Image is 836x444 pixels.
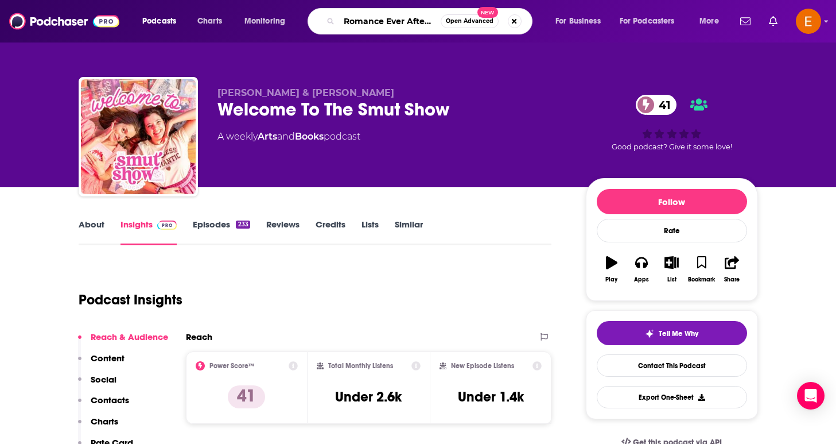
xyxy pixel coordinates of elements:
img: Podchaser - Follow, Share and Rate Podcasts [9,10,119,32]
a: Contact This Podcast [597,354,747,377]
div: Rate [597,219,747,242]
div: Play [605,276,617,283]
div: 41Good podcast? Give it some love! [586,87,758,159]
img: Podchaser Pro [157,221,177,230]
div: Open Intercom Messenger [797,382,825,410]
button: Show profile menu [796,9,821,34]
button: Bookmark [687,249,717,290]
button: Reach & Audience [78,331,168,353]
a: Arts [258,131,277,142]
p: Contacts [91,395,129,406]
button: List [656,249,686,290]
button: Charts [78,416,118,437]
button: Export One-Sheet [597,386,747,408]
span: New [477,7,498,18]
p: Charts [91,416,118,427]
div: 233 [236,221,250,229]
span: [PERSON_NAME] & [PERSON_NAME] [217,87,394,98]
span: 41 [647,95,676,115]
div: Search podcasts, credits, & more... [318,8,543,34]
div: Apps [634,276,649,283]
button: Social [78,374,116,395]
button: tell me why sparkleTell Me Why [597,321,747,345]
div: A weekly podcast [217,130,360,144]
p: Content [91,353,125,364]
div: Share [724,276,740,283]
h2: Total Monthly Listens [328,362,393,370]
a: Books [295,131,324,142]
a: Credits [316,219,345,245]
span: Charts [197,13,222,29]
button: Open AdvancedNew [441,14,499,28]
button: open menu [236,12,300,30]
button: Play [597,249,627,290]
button: Apps [627,249,656,290]
span: Monitoring [244,13,285,29]
a: About [79,219,104,245]
h2: New Episode Listens [451,362,514,370]
input: Search podcasts, credits, & more... [339,12,441,30]
p: Reach & Audience [91,331,168,342]
div: Bookmark [688,276,715,283]
a: InsightsPodchaser Pro [120,219,177,245]
img: tell me why sparkle [645,329,654,338]
img: User Profile [796,9,821,34]
span: For Podcasters [620,13,675,29]
h2: Power Score™ [209,362,254,370]
a: Show notifications dropdown [764,11,782,31]
a: Episodes233 [193,219,250,245]
p: Social [91,374,116,385]
a: Lists [361,219,379,245]
button: Follow [597,189,747,214]
button: open menu [547,12,615,30]
img: Welcome To The Smut Show [81,79,196,194]
button: open menu [691,12,733,30]
div: List [667,276,676,283]
span: and [277,131,295,142]
button: Content [78,353,125,374]
button: open menu [134,12,191,30]
h2: Reach [186,331,212,342]
button: Share [717,249,746,290]
span: Logged in as emilymorris [796,9,821,34]
button: open menu [612,12,691,30]
span: Tell Me Why [659,329,698,338]
span: More [699,13,719,29]
a: 41 [636,95,676,115]
span: Open Advanced [446,18,493,24]
span: For Business [555,13,601,29]
a: Reviews [266,219,300,245]
a: Show notifications dropdown [736,11,755,31]
p: 41 [228,385,265,408]
span: Good podcast? Give it some love! [612,142,732,151]
h3: Under 2.6k [335,388,402,406]
button: Contacts [78,395,129,416]
a: Charts [190,12,229,30]
h3: Under 1.4k [458,388,524,406]
a: Similar [395,219,423,245]
h1: Podcast Insights [79,291,182,308]
span: Podcasts [142,13,176,29]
